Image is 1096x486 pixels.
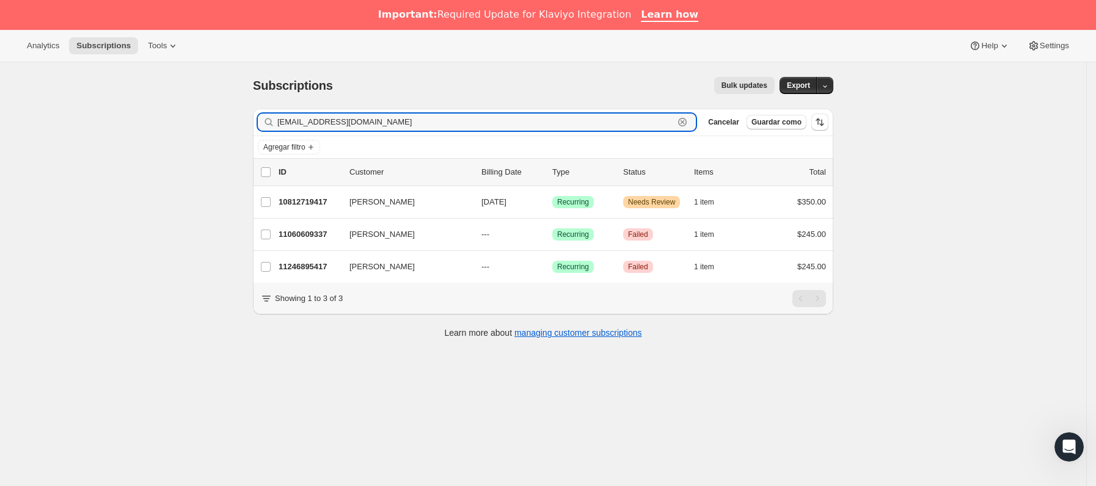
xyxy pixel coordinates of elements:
[349,196,415,208] span: [PERSON_NAME]
[694,258,728,275] button: 1 item
[747,115,806,129] button: Guardar como
[279,194,826,211] div: 10812719417[PERSON_NAME][DATE]LogradoRecurringAdvertenciaNeeds Review1 item$350.00
[557,197,589,207] span: Recurring
[694,197,714,207] span: 1 item
[279,261,340,273] p: 11246895417
[258,140,320,154] button: Agregar filtro
[349,261,415,273] span: [PERSON_NAME]
[1020,37,1076,54] button: Settings
[76,41,131,51] span: Subscriptions
[797,197,826,206] span: $350.00
[797,262,826,271] span: $245.00
[628,197,675,207] span: Needs Review
[481,230,489,239] span: ---
[277,114,674,131] input: Filter subscribers
[1040,41,1069,51] span: Settings
[703,115,744,129] button: Cancelar
[751,117,802,127] span: Guardar como
[481,262,489,271] span: ---
[279,166,826,178] div: IDCustomerBilling DateTypeStatusItemsTotal
[811,114,828,131] button: Ordenar los resultados
[141,37,186,54] button: Tools
[557,262,589,272] span: Recurring
[694,194,728,211] button: 1 item
[641,9,698,22] a: Learn how
[623,166,684,178] p: Status
[445,327,642,339] p: Learn more about
[714,77,775,94] button: Bulk updates
[263,142,305,152] span: Agregar filtro
[694,226,728,243] button: 1 item
[148,41,167,51] span: Tools
[694,230,714,239] span: 1 item
[981,41,998,51] span: Help
[481,197,506,206] span: [DATE]
[342,192,464,212] button: [PERSON_NAME]
[552,166,613,178] div: Type
[349,228,415,241] span: [PERSON_NAME]
[253,79,333,92] span: Subscriptions
[797,230,826,239] span: $245.00
[694,166,755,178] div: Items
[962,37,1017,54] button: Help
[1054,432,1084,462] iframe: Intercom live chat
[676,116,689,128] button: Borrar
[279,228,340,241] p: 11060609337
[279,166,340,178] p: ID
[694,262,714,272] span: 1 item
[342,257,464,277] button: [PERSON_NAME]
[20,37,67,54] button: Analytics
[792,290,826,307] nav: Paginación
[780,77,817,94] button: Export
[378,9,437,20] b: Important:
[279,226,826,243] div: 11060609337[PERSON_NAME]---LogradoRecurringCríticoFailed1 item$245.00
[275,292,343,305] p: Showing 1 to 3 of 3
[342,225,464,244] button: [PERSON_NAME]
[628,230,648,239] span: Failed
[722,81,767,90] span: Bulk updates
[279,258,826,275] div: 11246895417[PERSON_NAME]---LogradoRecurringCríticoFailed1 item$245.00
[349,166,472,178] p: Customer
[708,117,739,127] span: Cancelar
[279,196,340,208] p: 10812719417
[787,81,810,90] span: Export
[69,37,138,54] button: Subscriptions
[809,166,826,178] p: Total
[628,262,648,272] span: Failed
[481,166,543,178] p: Billing Date
[27,41,59,51] span: Analytics
[557,230,589,239] span: Recurring
[514,328,642,338] a: managing customer subscriptions
[378,9,631,21] div: Required Update for Klaviyo Integration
